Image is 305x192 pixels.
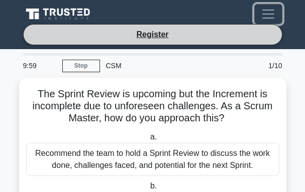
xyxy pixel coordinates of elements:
[25,88,280,125] h5: The Sprint Review is upcoming but the Increment is incomplete due to unforeseen challenges. As a ...
[17,56,62,76] div: 9:59
[130,28,174,41] a: Register
[150,181,157,190] span: b.
[243,56,288,76] div: 1/10
[254,4,282,24] button: Toggle navigation
[26,143,279,176] div: Recommend the team to hold a Sprint Review to discuss the work done, challenges faced, and potent...
[100,56,243,76] div: CSM
[62,60,100,72] a: Stop
[150,132,157,141] span: a.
